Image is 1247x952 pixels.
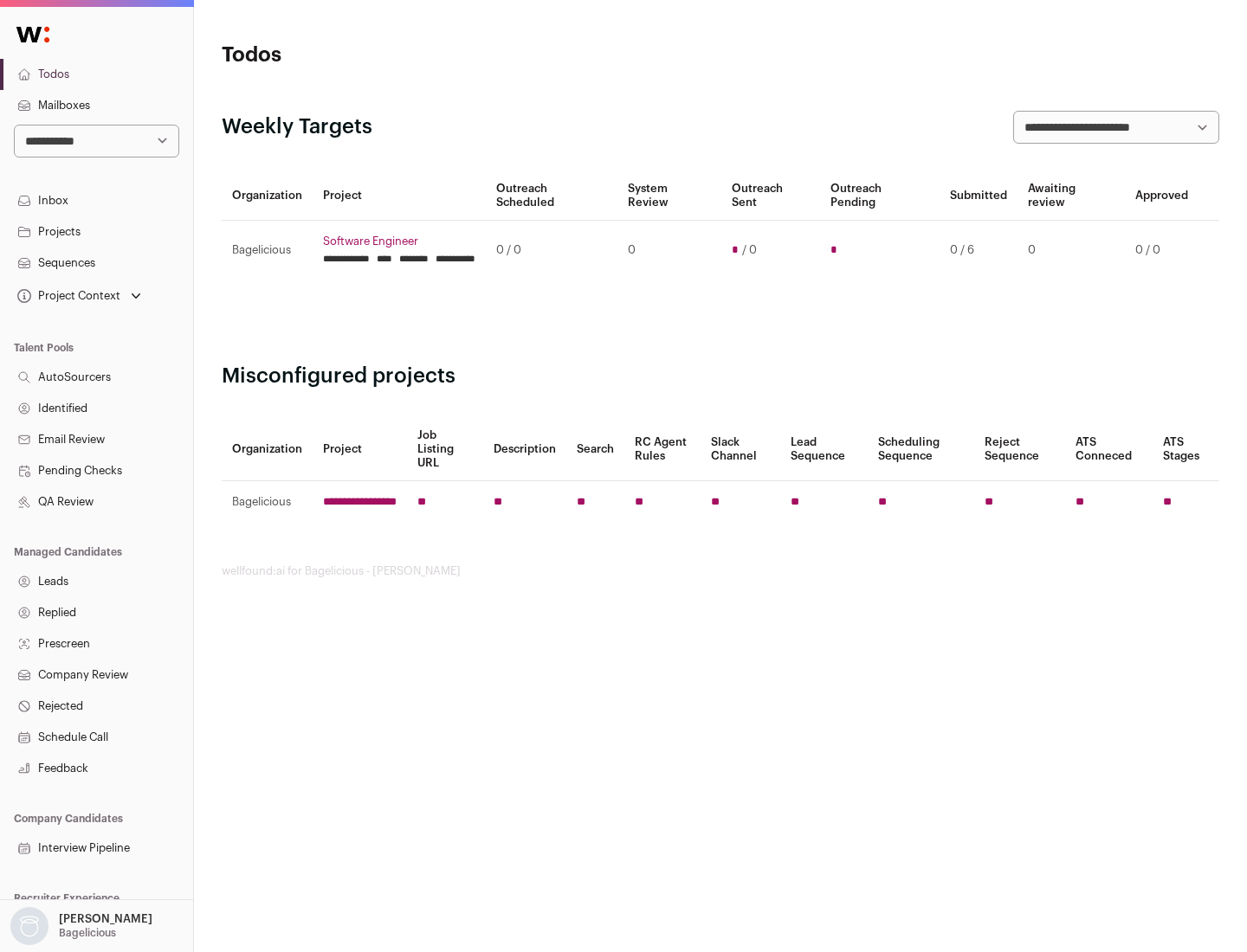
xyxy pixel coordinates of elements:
[323,235,475,248] a: Software Engineer
[222,221,313,280] td: Bagelicious
[59,926,116,940] p: Bagelicious
[742,243,757,257] span: / 0
[483,418,566,481] th: Description
[1125,221,1199,280] td: 0 / 0
[940,171,1018,221] th: Submitted
[222,418,313,481] th: Organization
[14,289,120,303] div: Project Context
[14,284,145,308] button: Open dropdown
[617,171,720,221] th: System Review
[566,418,624,481] th: Search
[7,907,156,945] button: Open dropdown
[780,418,868,481] th: Lead Sequence
[820,171,939,221] th: Outreach Pending
[222,564,1219,578] footer: wellfound:ai for Bagelicious - [PERSON_NAME]
[721,171,821,221] th: Outreach Sent
[940,221,1018,280] td: 0 / 6
[617,221,720,280] td: 0
[1153,418,1219,481] th: ATS Stages
[1018,171,1125,221] th: Awaiting review
[313,171,486,221] th: Project
[486,221,617,280] td: 0 / 0
[222,363,1219,390] h2: Misconfigured projects
[59,912,152,926] p: [PERSON_NAME]
[974,418,1066,481] th: Reject Sequence
[222,481,313,524] td: Bagelicious
[222,171,313,221] th: Organization
[486,171,617,221] th: Outreach Scheduled
[222,113,372,141] h2: Weekly Targets
[1065,418,1152,481] th: ATS Conneced
[624,418,700,481] th: RC Agent Rules
[701,418,780,481] th: Slack Channel
[1125,171,1199,221] th: Approved
[868,418,974,481] th: Scheduling Sequence
[313,418,407,481] th: Project
[1018,221,1125,280] td: 0
[7,17,59,52] img: Wellfound
[10,907,48,945] img: nopic.png
[407,418,483,481] th: Job Listing URL
[222,42,554,69] h1: Todos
